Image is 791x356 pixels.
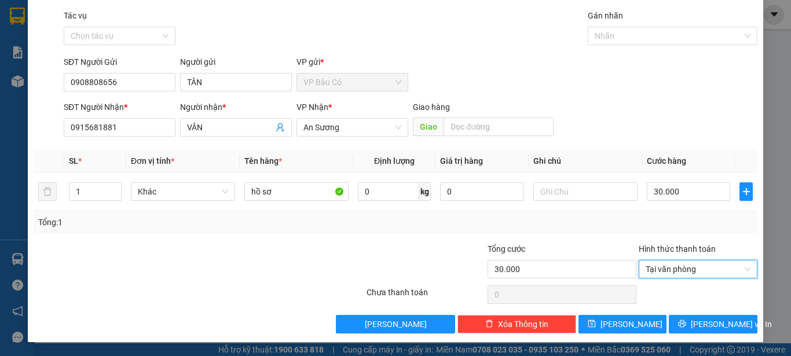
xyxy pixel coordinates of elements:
span: Gửi: [10,11,28,23]
label: Gán nhãn [588,11,623,20]
span: CR : [9,76,27,88]
span: Định lượng [374,156,415,166]
div: 0986590752 [10,52,104,68]
span: Giao hàng [413,102,450,112]
span: Cước hàng [647,156,686,166]
button: deleteXóa Thông tin [457,315,576,333]
input: Dọc đường [444,118,554,136]
div: SĐT Người Nhận [64,101,175,113]
button: printer[PERSON_NAME] và In [669,315,757,333]
button: save[PERSON_NAME] [578,315,667,333]
span: [PERSON_NAME] [365,318,427,331]
div: Người nhận [180,101,292,113]
button: delete [38,182,57,201]
span: Xóa Thông tin [498,318,548,331]
span: SL [69,156,78,166]
div: An Sương [112,10,206,24]
span: Khác [138,183,228,200]
button: plus [739,182,753,201]
div: Người gửi [180,56,292,68]
div: VP Bàu Cỏ [10,10,104,24]
input: VD: Bàn, Ghế [244,182,349,201]
label: Hình thức thanh toán [639,244,716,254]
span: VP Nhận [296,102,328,112]
th: Ghi chú [529,150,642,173]
span: VP Bàu Cỏ [303,74,401,91]
span: Nhận: [112,11,139,23]
span: [PERSON_NAME] [600,318,662,331]
span: [PERSON_NAME] và In [691,318,772,331]
span: delete [485,320,493,329]
div: NHA KHOA HAPPY [10,24,104,52]
span: save [588,320,596,329]
div: 0983344428 [112,52,206,68]
div: 30.000 [9,75,105,89]
span: An Sương [303,119,401,136]
button: [PERSON_NAME] [336,315,455,333]
div: Chưa thanh toán [365,286,486,306]
input: 0 [440,182,523,201]
span: Giao [413,118,444,136]
span: Tên hàng [244,156,282,166]
span: user-add [276,123,285,132]
span: plus [740,187,752,196]
span: kg [419,182,431,201]
label: Tác vụ [64,11,87,20]
span: printer [678,320,686,329]
span: Tại văn phòng [646,260,750,278]
div: Tổng: 1 [38,216,306,229]
div: VP gửi [296,56,408,68]
input: Ghi Chú [533,182,638,201]
span: Giá trị hàng [440,156,483,166]
span: Tổng cước [488,244,525,254]
div: SĐT Người Gửi [64,56,175,68]
span: Đơn vị tính [131,156,174,166]
div: LABO ĐỨC PHÁT [112,24,206,52]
